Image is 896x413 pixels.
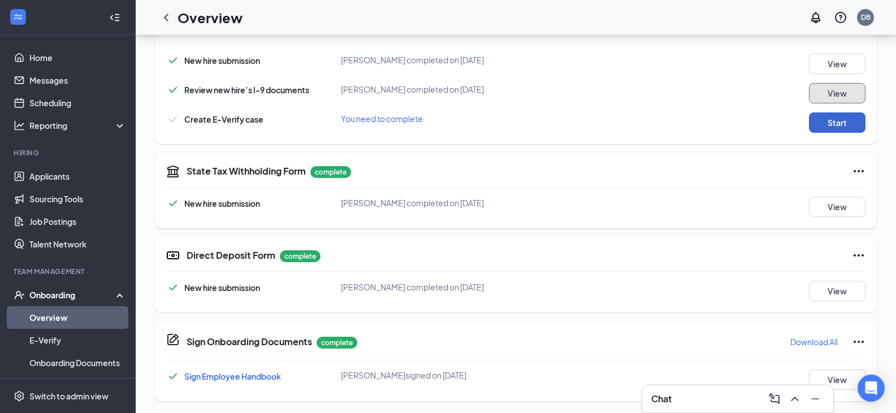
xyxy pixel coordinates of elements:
[166,112,180,126] svg: Checkmark
[809,197,865,217] button: View
[341,55,484,65] span: [PERSON_NAME] completed on [DATE]
[29,329,126,351] a: E-Verify
[341,282,484,292] span: [PERSON_NAME] completed on [DATE]
[12,11,24,23] svg: WorkstreamLogo
[166,54,180,67] svg: Checkmark
[184,114,263,124] span: Create E-Verify case
[184,282,260,293] span: New hire submission
[29,46,126,69] a: Home
[852,249,865,262] svg: Ellipses
[809,112,865,133] button: Start
[341,84,484,94] span: [PERSON_NAME] completed on [DATE]
[808,392,822,406] svg: Minimize
[310,166,351,178] p: complete
[184,55,260,66] span: New hire submission
[109,12,120,23] svg: Collapse
[861,12,871,22] div: DB
[768,392,781,406] svg: ComposeMessage
[14,267,124,276] div: Team Management
[858,375,885,402] div: Open Intercom Messenger
[14,390,25,402] svg: Settings
[166,164,180,178] svg: TaxGovernmentIcon
[317,337,357,349] p: complete
[29,165,126,188] a: Applicants
[852,335,865,349] svg: Ellipses
[184,198,260,208] span: New hire submission
[834,11,847,24] svg: QuestionInfo
[29,188,126,210] a: Sourcing Tools
[29,92,126,114] a: Scheduling
[29,289,116,301] div: Onboarding
[341,114,423,124] span: You need to complete
[166,249,180,262] svg: DirectDepositIcon
[806,390,824,408] button: Minimize
[166,333,180,346] svg: CompanyDocumentIcon
[809,281,865,301] button: View
[809,83,865,103] button: View
[809,369,865,390] button: View
[166,197,180,210] svg: Checkmark
[790,336,838,347] p: Download All
[166,369,180,383] svg: Checkmark
[790,333,838,351] button: Download All
[178,8,243,27] h1: Overview
[14,289,25,301] svg: UserCheck
[852,164,865,178] svg: Ellipses
[29,390,109,402] div: Switch to admin view
[280,250,321,262] p: complete
[809,11,823,24] svg: Notifications
[765,390,784,408] button: ComposeMessage
[341,369,574,381] div: [PERSON_NAME] signed on [DATE]
[788,392,802,406] svg: ChevronUp
[29,120,127,131] div: Reporting
[184,371,281,381] a: Sign Employee Handbook
[187,249,275,262] h5: Direct Deposit Form
[341,198,484,208] span: [PERSON_NAME] completed on [DATE]
[809,54,865,74] button: View
[187,165,306,177] h5: State Tax Withholding Form
[786,390,804,408] button: ChevronUp
[14,120,25,131] svg: Analysis
[651,393,672,405] h3: Chat
[29,374,126,397] a: Activity log
[159,11,173,24] svg: ChevronLeft
[29,210,126,233] a: Job Postings
[29,233,126,255] a: Talent Network
[166,281,180,294] svg: Checkmark
[14,148,124,158] div: Hiring
[187,336,312,348] h5: Sign Onboarding Documents
[29,351,126,374] a: Onboarding Documents
[29,69,126,92] a: Messages
[29,306,126,329] a: Overview
[184,85,309,95] span: Review new hire’s I-9 documents
[166,83,180,97] svg: Checkmark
